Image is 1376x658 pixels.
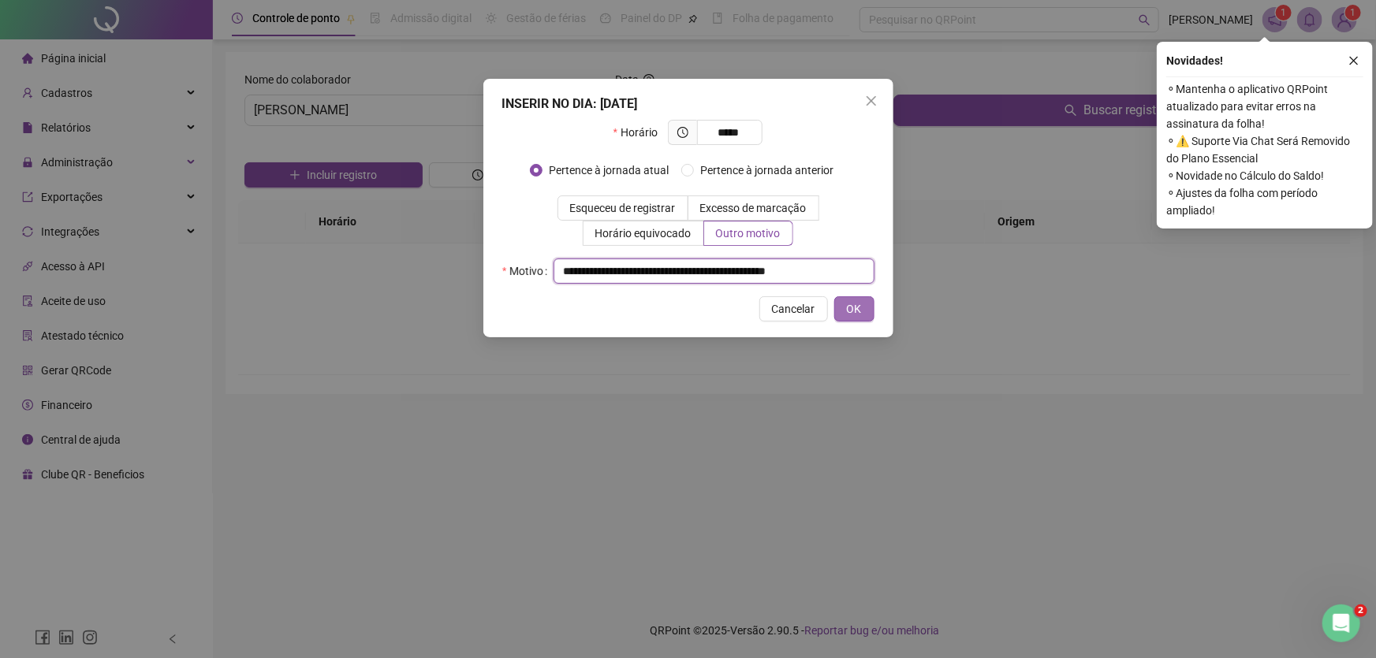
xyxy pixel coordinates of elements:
span: close [865,95,878,107]
span: Excesso de marcação [700,202,807,214]
span: ⚬ Novidade no Cálculo do Saldo! [1166,167,1363,184]
button: OK [834,296,874,322]
span: ⚬ Mantenha o aplicativo QRPoint atualizado para evitar erros na assinatura da folha! [1166,80,1363,132]
span: Cancelar [772,300,815,318]
span: Pertence à jornada anterior [694,162,840,179]
span: ⚬ ⚠️ Suporte Via Chat Será Removido do Plano Essencial [1166,132,1363,167]
span: OK [847,300,862,318]
span: Novidades ! [1166,52,1223,69]
label: Horário [613,120,668,145]
div: INSERIR NO DIA : [DATE] [502,95,874,113]
span: Pertence à jornada atual [543,162,675,179]
label: Motivo [502,258,554,284]
button: Cancelar [759,296,828,322]
iframe: Intercom live chat [1322,604,1360,642]
button: Close [859,88,884,113]
span: 2 [1355,604,1367,617]
span: clock-circle [677,127,688,138]
span: close [1348,55,1359,66]
span: Outro motivo [716,227,781,240]
span: Horário equivocado [595,227,692,240]
span: ⚬ Ajustes da folha com período ampliado! [1166,184,1363,219]
span: Esqueceu de registrar [570,202,676,214]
